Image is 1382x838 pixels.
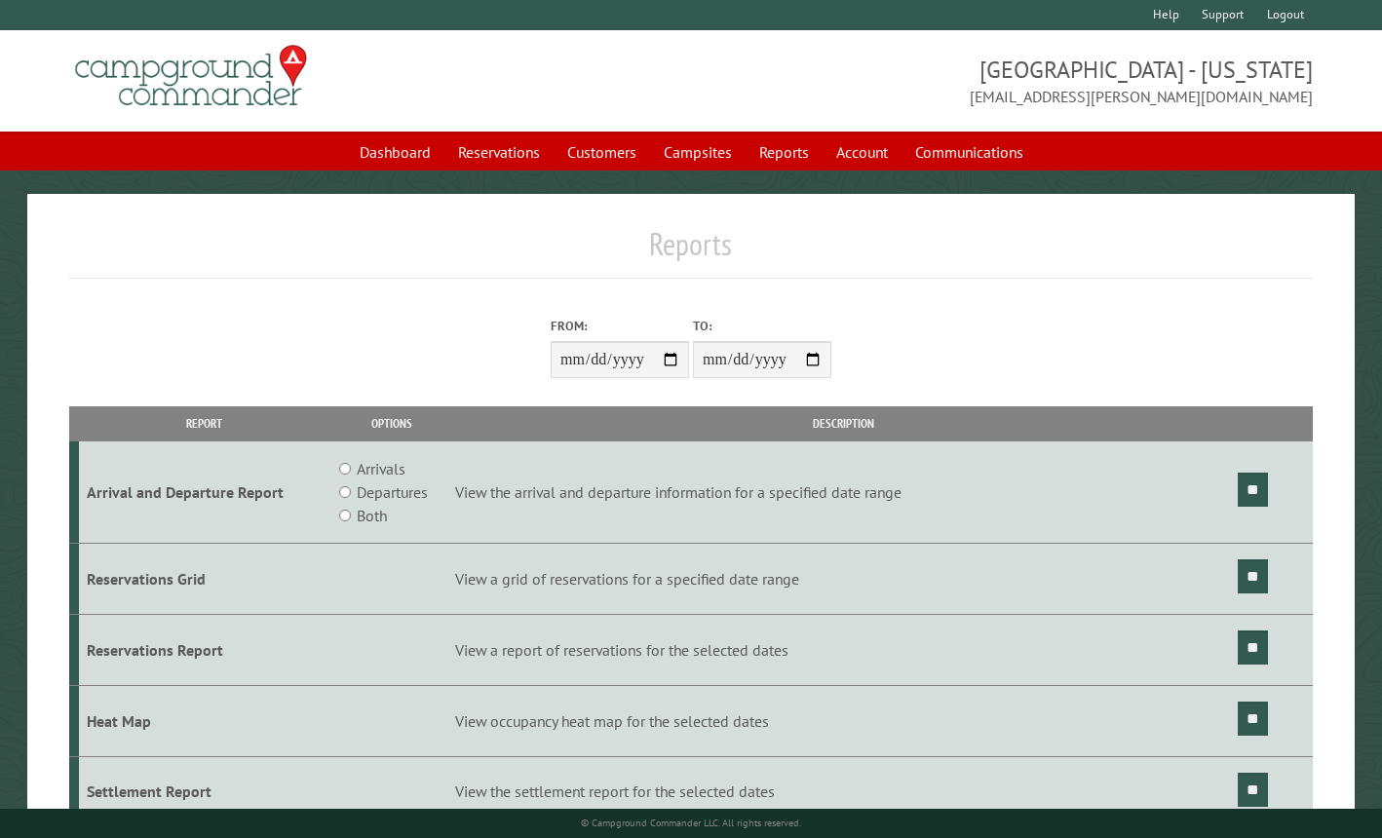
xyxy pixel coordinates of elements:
[693,317,831,335] label: To:
[452,441,1235,544] td: View the arrival and departure information for a specified date range
[452,756,1235,827] td: View the settlement report for the selected dates
[691,54,1313,108] span: [GEOGRAPHIC_DATA] - [US_STATE] [EMAIL_ADDRESS][PERSON_NAME][DOMAIN_NAME]
[452,406,1235,440] th: Description
[581,817,801,829] small: © Campground Commander LLC. All rights reserved.
[452,614,1235,685] td: View a report of reservations for the selected dates
[357,504,387,527] label: Both
[330,406,452,440] th: Options
[69,38,313,114] img: Campground Commander
[79,614,330,685] td: Reservations Report
[79,441,330,544] td: Arrival and Departure Report
[357,480,428,504] label: Departures
[79,685,330,756] td: Heat Map
[348,133,442,171] a: Dashboard
[551,317,689,335] label: From:
[903,133,1035,171] a: Communications
[556,133,648,171] a: Customers
[79,756,330,827] td: Settlement Report
[452,544,1235,615] td: View a grid of reservations for a specified date range
[357,457,405,480] label: Arrivals
[69,225,1313,279] h1: Reports
[446,133,552,171] a: Reservations
[79,406,330,440] th: Report
[452,685,1235,756] td: View occupancy heat map for the selected dates
[748,133,821,171] a: Reports
[79,544,330,615] td: Reservations Grid
[825,133,900,171] a: Account
[652,133,744,171] a: Campsites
